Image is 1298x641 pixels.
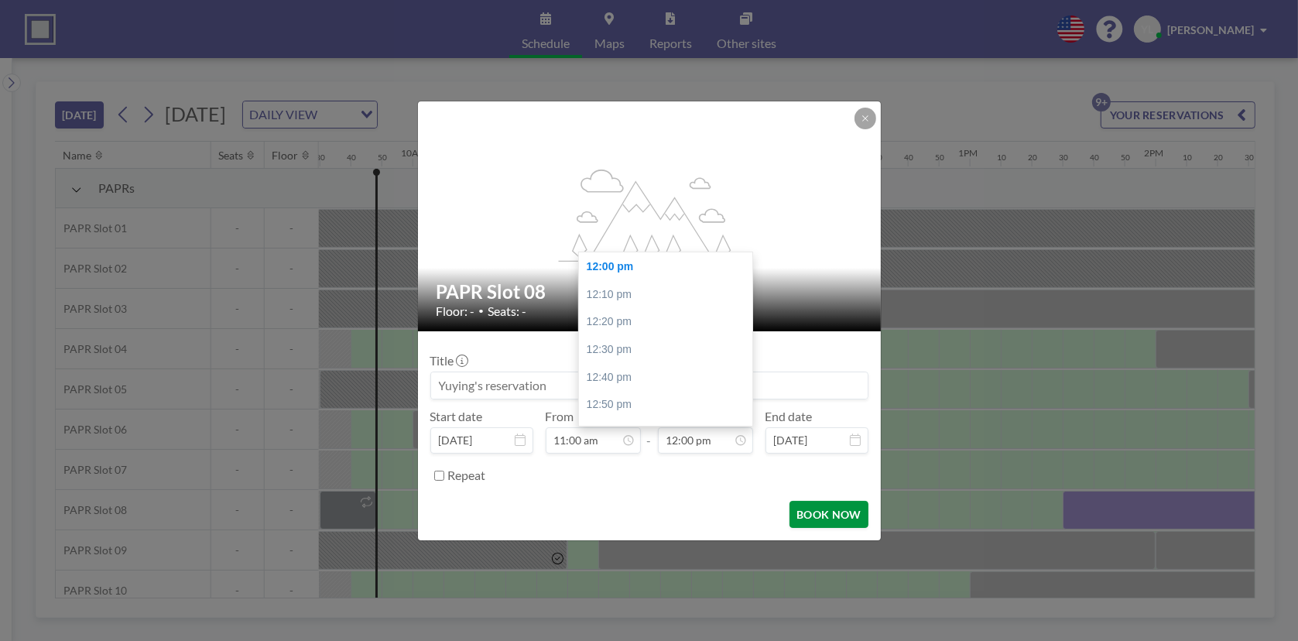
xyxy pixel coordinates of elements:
[579,419,760,447] div: 01:00 pm
[448,468,486,483] label: Repeat
[437,280,864,303] h2: PAPR Slot 08
[430,409,483,424] label: Start date
[488,303,527,319] span: Seats: -
[579,308,760,336] div: 12:20 pm
[789,501,868,528] button: BOOK NOW
[647,414,652,448] span: -
[579,391,760,419] div: 12:50 pm
[437,303,475,319] span: Floor: -
[479,305,485,317] span: •
[579,336,760,364] div: 12:30 pm
[579,364,760,392] div: 12:40 pm
[579,253,760,281] div: 12:00 pm
[430,353,467,368] label: Title
[431,372,868,399] input: Yuying's reservation
[546,409,574,424] label: From
[579,281,760,309] div: 12:10 pm
[765,409,813,424] label: End date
